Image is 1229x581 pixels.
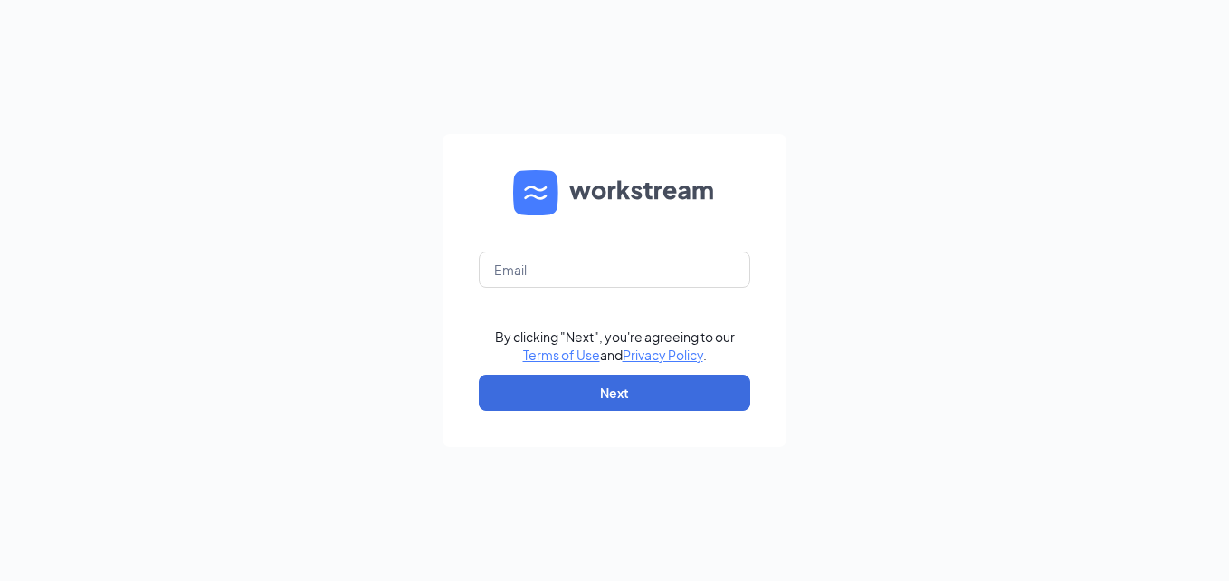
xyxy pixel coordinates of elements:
[523,347,600,363] a: Terms of Use
[479,252,750,288] input: Email
[513,170,716,215] img: WS logo and Workstream text
[495,328,735,364] div: By clicking "Next", you're agreeing to our and .
[623,347,703,363] a: Privacy Policy
[479,375,750,411] button: Next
